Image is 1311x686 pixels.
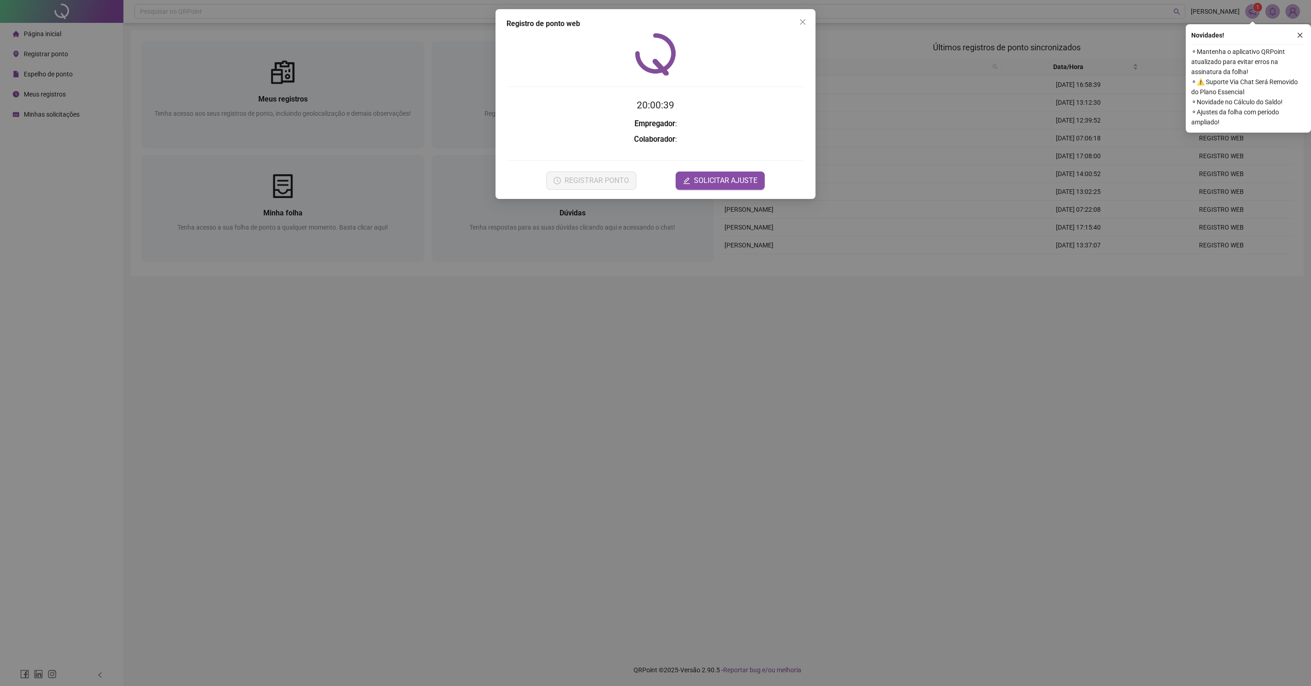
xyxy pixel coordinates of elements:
[546,171,636,190] button: REGISTRAR PONTO
[1191,77,1306,97] span: ⚬ ⚠️ Suporte Via Chat Será Removido do Plano Essencial
[506,18,805,29] div: Registro de ponto web
[635,33,676,75] img: QRPoint
[676,171,765,190] button: editSOLICITAR AJUSTE
[1191,97,1306,107] span: ⚬ Novidade no Cálculo do Saldo!
[694,175,757,186] span: SOLICITAR AJUSTE
[683,177,690,184] span: edit
[1191,30,1224,40] span: Novidades !
[634,119,675,128] strong: Empregador
[637,100,674,111] time: 20:00:39
[799,18,806,26] span: close
[1191,47,1306,77] span: ⚬ Mantenha o aplicativo QRPoint atualizado para evitar erros na assinatura da folha!
[634,135,675,144] strong: Colaborador
[795,15,810,29] button: Close
[1191,107,1306,127] span: ⚬ Ajustes da folha com período ampliado!
[506,134,805,145] h3: :
[506,118,805,130] h3: :
[1297,32,1303,38] span: close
